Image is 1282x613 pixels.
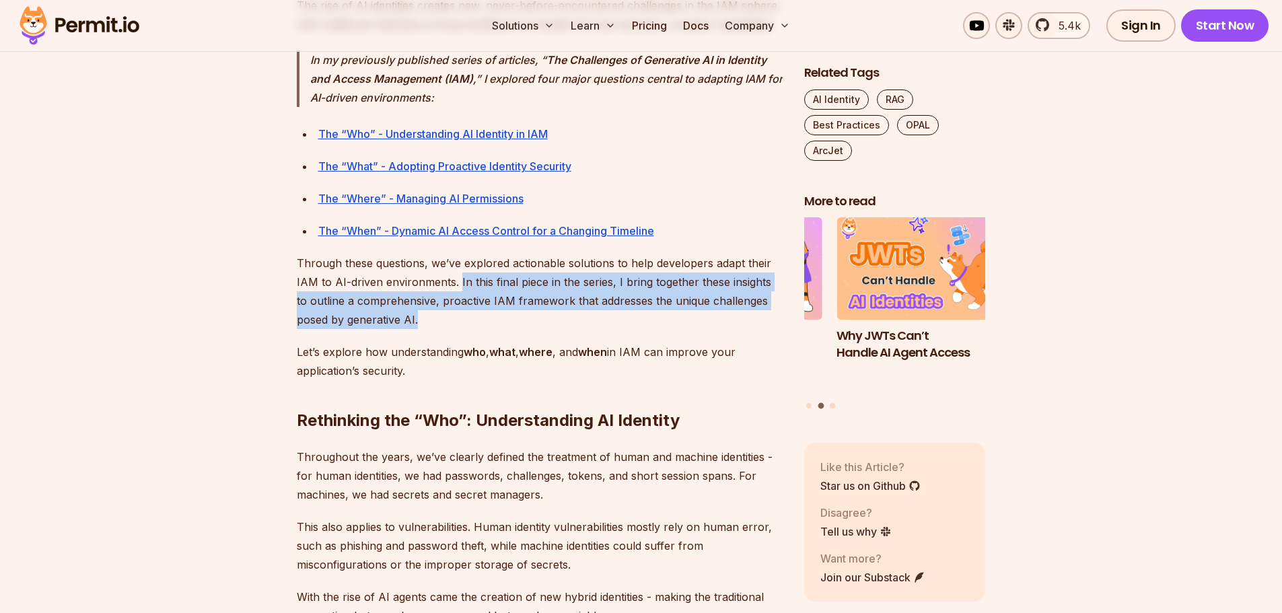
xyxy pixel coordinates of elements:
[830,403,835,408] button: Go to slide 3
[804,193,986,210] h2: More to read
[297,447,783,504] p: Throughout the years, we’ve clearly defined the treatment of human and machine identities - for h...
[464,345,486,359] strong: who
[836,218,1018,320] img: Why JWTs Can’t Handle AI Agent Access
[818,403,824,409] button: Go to slide 2
[836,328,1018,361] h3: Why JWTs Can’t Handle AI Agent Access
[641,328,822,377] h3: The Ultimate Guide to MCP Auth: Identity, Consent, and Agent Security
[1028,12,1090,39] a: 5.4k
[578,345,607,359] strong: when
[318,224,654,238] a: The “When” - Dynamic AI Access Control for a Changing Timeline
[877,89,913,110] a: RAG
[806,403,812,408] button: Go to slide 1
[318,192,524,205] a: The “Where” - Managing AI Permissions
[804,218,986,411] div: Posts
[804,141,852,161] a: ArcJet
[897,115,939,135] a: OPAL
[678,12,714,39] a: Docs
[641,218,822,395] li: 1 of 3
[13,3,145,48] img: Permit logo
[297,342,783,380] p: Let’s explore how understanding , , , and in IAM can improve your application’s security.
[310,53,767,85] strong: The Challenges of Generative AI in Identity and Access Management (IAM)
[297,356,783,431] h2: Rethinking the “Who”: Understanding AI Identity
[489,345,515,359] strong: what
[519,345,553,359] strong: where
[836,218,1018,395] li: 2 of 3
[1181,9,1269,42] a: Start Now
[318,159,571,173] a: The “What” - Adopting Proactive Identity Security
[804,65,986,81] h2: Related Tags
[1106,9,1176,42] a: Sign In
[318,127,548,141] a: The “Who” - Understanding AI Identity in IAM
[297,517,783,574] p: This also applies to vulnerabilities. Human identity vulnerabilities mostly rely on human error, ...
[297,50,783,107] blockquote: In my previously published series of articles, “ ,” I explored four major questions central to ad...
[820,505,892,521] p: Disagree?
[487,12,560,39] button: Solutions
[820,569,925,585] a: Join our Substack
[804,115,889,135] a: Best Practices
[565,12,621,39] button: Learn
[820,478,921,494] a: Star us on Github
[836,218,1018,395] a: Why JWTs Can’t Handle AI Agent AccessWhy JWTs Can’t Handle AI Agent Access
[1050,17,1081,34] span: 5.4k
[804,89,869,110] a: AI Identity
[627,12,672,39] a: Pricing
[820,550,925,567] p: Want more?
[820,459,921,475] p: Like this Article?
[719,12,795,39] button: Company
[297,254,783,329] p: Through these questions, we’ve explored actionable solutions to help developers adapt their IAM t...
[820,524,892,540] a: Tell us why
